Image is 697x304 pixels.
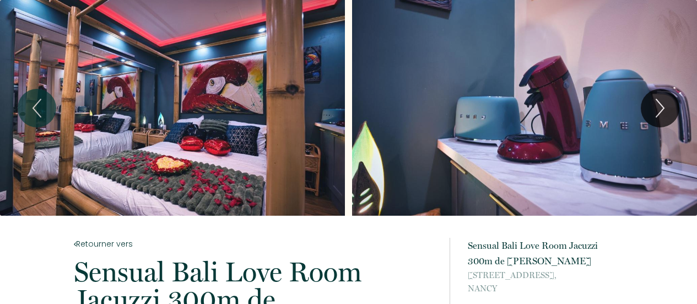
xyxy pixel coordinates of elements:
[641,89,679,127] button: Next
[468,238,623,269] p: Sensual Bali Love Room Jacuzzi 300m de [PERSON_NAME]
[18,89,56,127] button: Previous
[468,269,623,295] p: NANCY
[468,269,623,282] span: [STREET_ADDRESS],
[74,238,435,250] a: Retourner vers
